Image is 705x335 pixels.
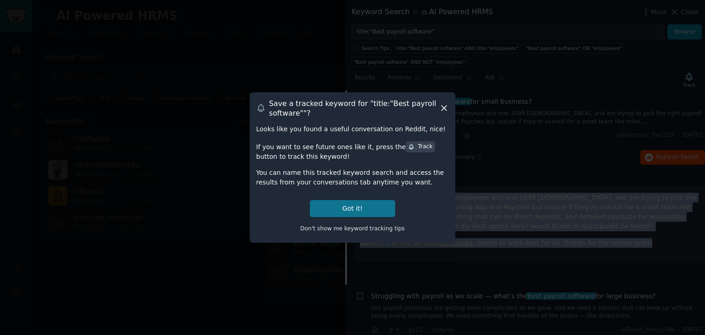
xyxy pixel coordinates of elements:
div: If you want to see future ones like it, press the button to track this keyword! [256,140,449,162]
span: Don't show me keyword tracking tips [300,225,405,232]
div: Track [408,143,432,151]
div: Looks like you found a useful conversation on Reddit, nice! [256,124,449,134]
h3: Save a tracked keyword for " title:"Best payroll software" "? [269,99,439,118]
div: You can name this tracked keyword search and access the results from your conversations tab anyti... [256,168,449,187]
button: Got it! [310,200,395,217]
